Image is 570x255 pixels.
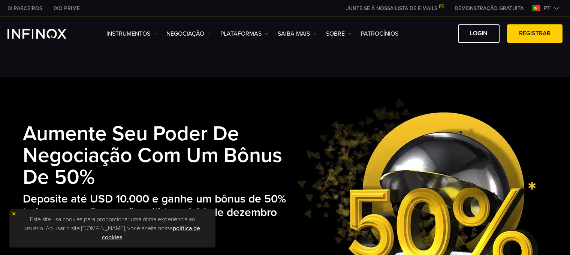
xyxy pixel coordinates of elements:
p: Este site usa cookies para proporcionar uma ótima experiência ao usuário. Ao usar o site [DOMAIN_... [13,213,212,244]
a: Saiba mais [278,29,317,38]
a: PLATAFORMAS [220,29,268,38]
a: Registrar [507,24,563,43]
h2: Deposite até USD 10.000 e ganhe um bônus de 50% hoje mesmo. Promoção válida até 30 de dezembro de... [23,192,290,234]
a: Login [458,24,500,43]
img: yellow close icon [11,211,16,216]
span: pt [540,4,554,13]
a: Instrumentos [106,29,157,38]
a: INFINOX [2,4,48,12]
a: JUNTE-SE À NOSSA LISTA DE E-MAILS [341,5,449,12]
strong: Aumente seu poder de negociação com um bônus de 50% [23,121,282,190]
a: INFINOX [48,4,85,12]
a: Patrocínios [361,29,398,38]
a: NEGOCIAÇÃO [166,29,211,38]
a: SOBRE [326,29,352,38]
a: INFINOX Logo [7,29,84,39]
a: INFINOX MENU [449,4,529,12]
